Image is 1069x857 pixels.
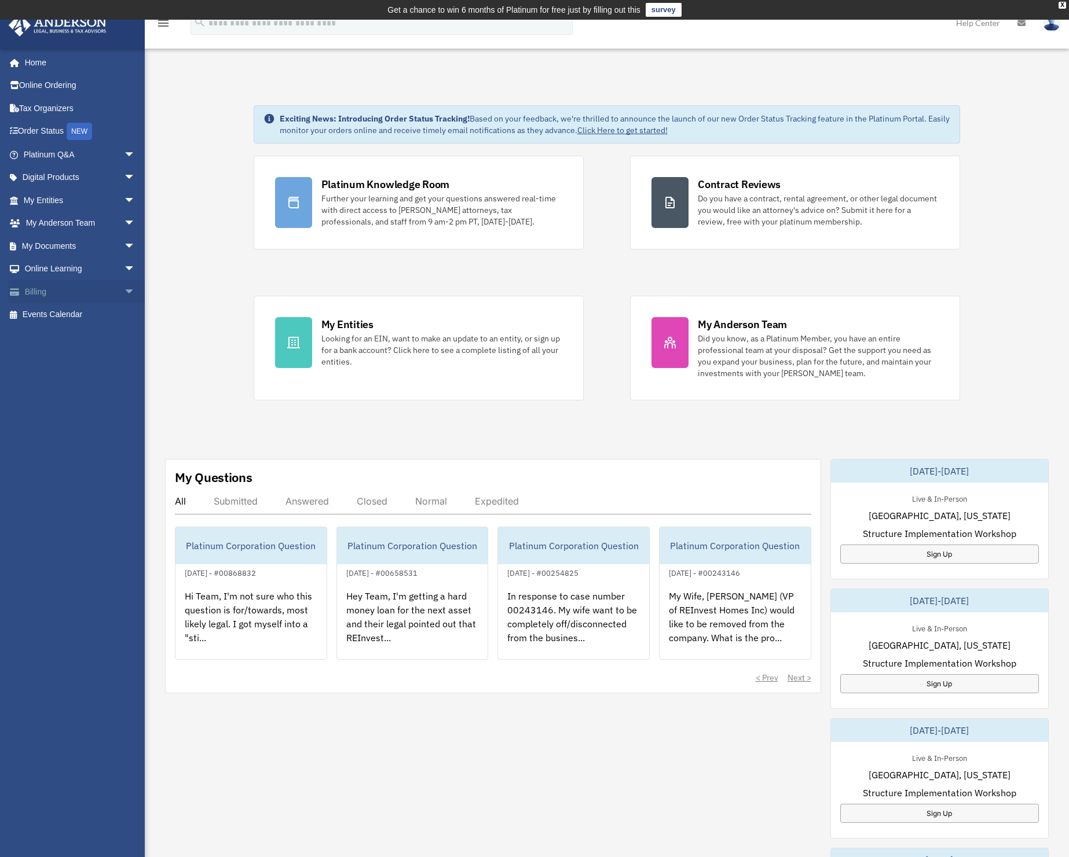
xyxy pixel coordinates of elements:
[863,786,1016,800] span: Structure Implementation Workshop
[175,527,327,660] a: Platinum Corporation Question[DATE] - #00868832Hi Team, I'm not sure who this question is for/tow...
[498,566,588,578] div: [DATE] - #00254825
[1059,2,1066,9] div: close
[630,296,960,400] a: My Anderson Team Did you know, as a Platinum Member, you have an entire professional team at your...
[863,527,1016,540] span: Structure Implementation Workshop
[337,566,427,578] div: [DATE] - #00658531
[124,258,147,281] span: arrow_drop_down
[8,143,153,166] a: Platinum Q&Aarrow_drop_down
[646,3,682,17] a: survey
[1043,14,1060,31] img: User Pic
[175,469,252,486] div: My Questions
[698,333,939,379] div: Did you know, as a Platinum Member, you have an entire professional team at your disposal? Get th...
[336,527,489,660] a: Platinum Corporation Question[DATE] - #00658531Hey Team, I'm getting a hard money loan for the ne...
[660,580,811,670] div: My Wife, [PERSON_NAME] (VP of REInvest Homes Inc) would like to be removed from the company. What...
[415,495,447,507] div: Normal
[280,113,470,124] strong: Exciting News: Introducing Order Status Tracking!
[8,258,153,281] a: Online Learningarrow_drop_down
[831,719,1049,742] div: [DATE]-[DATE]
[831,459,1049,483] div: [DATE]-[DATE]
[175,566,265,578] div: [DATE] - #00868832
[321,193,562,227] div: Further your learning and get your questions answered real-time with direct access to [PERSON_NAM...
[175,580,327,670] div: Hi Team, I'm not sure who this question is for/towards, most likely legal. I got myself into a "s...
[387,3,640,17] div: Get a chance to win 6 months of Platinum for free just by filling out this
[698,177,781,192] div: Contract Reviews
[659,527,811,660] a: Platinum Corporation Question[DATE] - #00243146My Wife, [PERSON_NAME] (VP of REInvest Homes Inc) ...
[124,166,147,190] span: arrow_drop_down
[660,566,749,578] div: [DATE] - #00243146
[254,296,584,400] a: My Entities Looking for an EIN, want to make an update to an entity, or sign up for a bank accoun...
[8,120,153,144] a: Order StatusNEW
[357,495,387,507] div: Closed
[630,156,960,249] a: Contract Reviews Do you have a contract, rental agreement, or other legal document you would like...
[840,545,1039,564] a: Sign Up
[124,280,147,304] span: arrow_drop_down
[903,492,976,504] div: Live & In-Person
[8,303,153,326] a: Events Calendar
[903,751,976,763] div: Live & In-Person
[498,527,649,564] div: Platinum Corporation Question
[475,495,519,507] div: Expedited
[8,74,153,97] a: Online Ordering
[869,768,1011,782] span: [GEOGRAPHIC_DATA], [US_STATE]
[321,177,450,192] div: Platinum Knowledge Room
[124,143,147,167] span: arrow_drop_down
[67,123,92,140] div: NEW
[8,97,153,120] a: Tax Organizers
[337,580,488,670] div: Hey Team, I'm getting a hard money loan for the next asset and their legal pointed out that REInv...
[660,527,811,564] div: Platinum Corporation Question
[156,16,170,30] i: menu
[8,212,153,235] a: My Anderson Teamarrow_drop_down
[337,527,488,564] div: Platinum Corporation Question
[254,156,584,249] a: Platinum Knowledge Room Further your learning and get your questions answered real-time with dire...
[497,527,650,660] a: Platinum Corporation Question[DATE] - #00254825In response to case number 00243146. My wife want ...
[698,317,787,332] div: My Anderson Team
[840,804,1039,823] a: Sign Up
[124,212,147,236] span: arrow_drop_down
[8,166,153,189] a: Digital Productsarrow_drop_down
[175,527,327,564] div: Platinum Corporation Question
[863,656,1016,670] span: Structure Implementation Workshop
[285,495,329,507] div: Answered
[124,189,147,212] span: arrow_drop_down
[214,495,258,507] div: Submitted
[193,16,206,28] i: search
[577,125,668,135] a: Click Here to get started!
[8,280,153,303] a: Billingarrow_drop_down
[498,580,649,670] div: In response to case number 00243146. My wife want to be completely off/disconnected from the busi...
[698,193,939,227] div: Do you have a contract, rental agreement, or other legal document you would like an attorney's ad...
[5,14,110,36] img: Anderson Advisors Platinum Portal
[831,589,1049,612] div: [DATE]-[DATE]
[840,674,1039,693] a: Sign Up
[8,234,153,258] a: My Documentsarrow_drop_down
[8,51,147,74] a: Home
[280,113,951,136] div: Based on your feedback, we're thrilled to announce the launch of our new Order Status Tracking fe...
[869,509,1011,523] span: [GEOGRAPHIC_DATA], [US_STATE]
[869,638,1011,652] span: [GEOGRAPHIC_DATA], [US_STATE]
[156,20,170,30] a: menu
[903,621,976,634] div: Live & In-Person
[321,317,374,332] div: My Entities
[124,234,147,258] span: arrow_drop_down
[8,189,153,212] a: My Entitiesarrow_drop_down
[321,333,562,367] div: Looking for an EIN, want to make an update to an entity, or sign up for a bank account? Click her...
[175,495,186,507] div: All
